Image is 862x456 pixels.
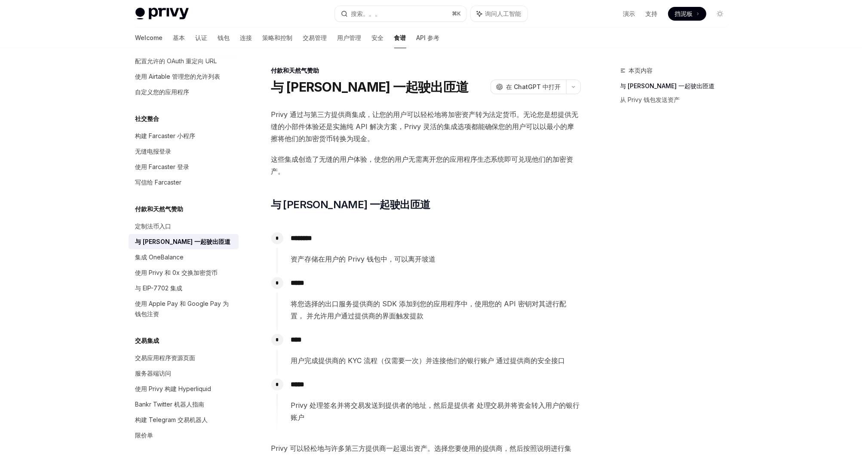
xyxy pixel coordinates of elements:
h1: 与 [PERSON_NAME] 一起驶出匝道 [271,79,469,95]
a: 基本 [173,28,185,48]
font: 钱包 [218,34,230,42]
font: API 参考 [417,34,440,42]
h5: 交易集成 [135,336,160,346]
button: 在 ChatGPT 中打开 [491,80,566,94]
a: 策略和控制 [263,28,293,48]
a: 认证 [196,28,208,48]
div: 付款和天然气赞助 [271,66,581,75]
a: 服务器端访问 [129,366,239,381]
button: 搜索。。。⌘K [335,6,466,22]
div: 使用 Privy 和 0x 交换加密货币 [135,268,218,278]
font: 认证 [196,34,208,42]
span: 挡泥板 [675,9,693,18]
span: 在 ChatGPT 中打开 [506,83,561,91]
div: 与 EIP-7702 集成 [135,283,183,293]
a: 食谱 [394,28,406,48]
a: 构建 Farcaster 小程序 [129,128,239,144]
font: 连接 [240,34,252,42]
div: 无缝电报登录 [135,146,172,157]
font: ⌘ K [452,10,461,17]
a: 支持 [646,9,658,18]
div: 使用 Farcaster 登录 [135,162,190,172]
a: 演示 [623,9,635,18]
a: 交易管理 [303,28,327,48]
span: 这些集成创造了无缝的用户体验，使您的用户无需离开您的应用程序生态系统即可兑现他们的加密资产。 [271,153,581,177]
div: 服务器端访问 [135,368,172,379]
span: Privy 通过与第三方提供商集成，让您的用户可以轻松地将加密资产转为法定货币。无论您是想提供无缝的小部件体验还是实施纯 API 解决方案，Privy 灵活的集成选项都能确保您的用户可以以最小的... [271,108,581,145]
a: 写信给 Farcaster [129,175,239,190]
span: 将您选择的出口服务提供商的 SDK 添加到您的应用程序中，使用您的 API 密钥对其进行配置， 并允许用户通过提供商的界面触发提款 [291,298,580,322]
a: 使用 Privy 构建 Hyperliquid [129,381,239,397]
font: Welcome [135,34,163,42]
a: 定制法币入口 [129,219,239,234]
font: 策略和控制 [263,34,293,42]
span: Privy 处理签名并将交易发送到提供者的地址，然后是提供者 处理交易并将资金转入用户的银行账户 [291,399,580,423]
font: 安全 [372,34,384,42]
span: 本页内容 [629,65,653,76]
a: 无缝电报登录 [129,144,239,159]
div: 定制法币入口 [135,221,172,231]
span: 询问人工智能 [485,9,521,18]
h5: 社交整合 [135,114,160,124]
a: 挡泥板 [668,7,706,21]
a: API 参考 [417,28,440,48]
a: 使用 Farcaster 登录 [129,159,239,175]
a: 使用 Apple Pay 和 Google Pay 为钱包注资 [129,296,239,322]
a: 用户管理 [337,28,362,48]
a: 与 EIP-7702 集成 [129,280,239,296]
a: Welcome [135,28,163,48]
div: 与 [PERSON_NAME] 一起驶出匝道 [135,237,231,247]
div: 交易应用程序资源页面 [135,353,196,363]
a: 与 [PERSON_NAME] 一起驶出匝道 [129,234,239,250]
a: Bankr Twitter 机器人指南 [129,397,239,412]
a: 使用 Airtable 管理您的允许列表 [129,69,239,84]
div: 限价单 [135,430,153,441]
a: 安全 [372,28,384,48]
div: 搜索。。。 [351,9,381,19]
a: 与 [PERSON_NAME] 一起驶出匝道 [620,79,734,93]
font: 交易管理 [303,34,327,42]
span: 用户完成提供商的 KYC 流程（仅需要一次）并连接他们的银行账户 通过提供商的安全接口 [291,354,580,367]
span: 与 [PERSON_NAME] 一起驶出匝道 [271,198,430,212]
div: Bankr Twitter 机器人指南 [135,399,205,410]
button: 询问人工智能 [471,6,528,22]
a: 限价单 [129,428,239,443]
div: 构建 Farcaster 小程序 [135,131,196,141]
a: 自定义您的应用程序 [129,84,239,100]
font: 食谱 [394,34,406,42]
div: 使用 Apple Pay 和 Google Pay 为钱包注资 [135,299,233,319]
div: 自定义您的应用程序 [135,87,190,97]
font: 用户管理 [337,34,362,42]
a: 交易应用程序资源页面 [129,350,239,366]
a: 从 Privy 钱包发送资产 [620,93,734,107]
font: 基本 [173,34,185,42]
div: 使用 Privy 构建 Hyperliquid [135,384,212,394]
div: 使用 Airtable 管理您的允许列表 [135,71,221,82]
a: 构建 Telegram 交易机器人 [129,412,239,428]
a: 使用 Privy 和 0x 交换加密货币 [129,265,239,280]
a: 连接 [240,28,252,48]
button: 切换深色模式 [713,7,727,21]
span: 资产存储在用户的 Privy 钱包中，可以离开坡道 [291,253,580,265]
img: 灯光标志 [135,8,189,20]
div: 写信给 Farcaster [135,177,182,188]
div: 构建 Telegram 交易机器人 [135,415,208,425]
div: 集成 OneBalance [135,252,184,262]
a: 钱包 [218,28,230,48]
h5: 付款和天然气赞助 [135,204,184,214]
a: 集成 OneBalance [129,250,239,265]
